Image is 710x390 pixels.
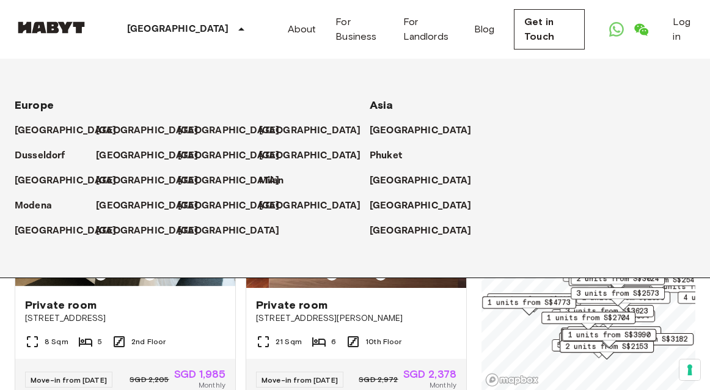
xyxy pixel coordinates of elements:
[178,174,292,188] a: [GEOGRAPHIC_DATA]
[15,199,52,213] p: Modena
[178,123,280,138] p: [GEOGRAPHIC_DATA]
[571,273,665,292] div: Map marker
[487,293,581,312] div: Map marker
[25,312,225,325] span: [STREET_ADDRESS]
[492,294,576,305] span: 1 units from S$4196
[562,329,656,348] div: Map marker
[561,310,655,329] div: Map marker
[403,15,455,44] a: For Landlords
[178,174,280,188] p: [GEOGRAPHIC_DATA]
[370,174,472,188] p: [GEOGRAPHIC_DATA]
[288,22,317,37] a: About
[370,199,484,213] a: [GEOGRAPHIC_DATA]
[178,224,280,238] p: [GEOGRAPHIC_DATA]
[370,174,484,188] a: [GEOGRAPHIC_DATA]
[541,312,635,331] div: Map marker
[96,199,198,213] p: [GEOGRAPHIC_DATA]
[127,22,229,37] p: [GEOGRAPHIC_DATA]
[576,292,670,311] div: Map marker
[571,287,665,306] div: Map marker
[15,21,88,34] img: Habyt
[96,224,198,238] p: [GEOGRAPHIC_DATA]
[474,22,495,37] a: Blog
[561,329,655,348] div: Map marker
[335,15,383,44] a: For Business
[331,336,336,347] span: 6
[576,273,659,284] span: 2 units from S$3024
[679,359,700,380] button: Your consent preferences for tracking technologies
[259,149,373,163] a: [GEOGRAPHIC_DATA]
[262,375,338,384] span: Move-in from [DATE]
[576,288,659,299] span: 3 units from S$2573
[605,334,688,345] span: 1 units from S$3182
[557,340,640,351] span: 5 units from S$1680
[256,298,328,312] span: Private room
[178,149,292,163] a: [GEOGRAPHIC_DATA]
[131,336,166,347] span: 2nd Floor
[96,149,198,163] p: [GEOGRAPHIC_DATA]
[370,98,393,112] span: Asia
[96,123,198,138] p: [GEOGRAPHIC_DATA]
[403,369,456,380] span: SGD 2,378
[15,174,129,188] a: [GEOGRAPHIC_DATA]
[15,199,64,213] a: Modena
[96,123,210,138] a: [GEOGRAPHIC_DATA]
[259,123,361,138] p: [GEOGRAPHIC_DATA]
[276,336,302,347] span: 21 Sqm
[178,224,292,238] a: [GEOGRAPHIC_DATA]
[370,224,472,238] p: [GEOGRAPHIC_DATA]
[370,199,472,213] p: [GEOGRAPHIC_DATA]
[178,123,292,138] a: [GEOGRAPHIC_DATA]
[178,149,280,163] p: [GEOGRAPHIC_DATA]
[552,339,646,358] div: Map marker
[130,374,169,385] span: SGD 2,205
[573,327,656,338] span: 5 units from S$1838
[45,336,68,347] span: 8 Sqm
[370,123,472,138] p: [GEOGRAPHIC_DATA]
[15,123,117,138] p: [GEOGRAPHIC_DATA]
[673,15,695,44] a: Log in
[604,17,629,42] a: Open WhatsApp
[370,149,414,163] a: Phuket
[370,123,484,138] a: [GEOGRAPHIC_DATA]
[178,199,292,213] a: [GEOGRAPHIC_DATA]
[96,174,198,188] p: [GEOGRAPHIC_DATA]
[599,333,694,352] div: Map marker
[370,224,484,238] a: [GEOGRAPHIC_DATA]
[259,174,296,188] a: Milan
[560,340,654,359] div: Map marker
[565,306,648,317] span: 3 units from S$3623
[259,199,373,213] a: [GEOGRAPHIC_DATA]
[488,297,571,308] span: 1 units from S$4773
[562,329,656,348] div: Map marker
[560,305,654,324] div: Map marker
[96,224,210,238] a: [GEOGRAPHIC_DATA]
[359,374,398,385] span: SGD 2,972
[15,123,129,138] a: [GEOGRAPHIC_DATA]
[370,149,402,163] p: Phuket
[365,336,402,347] span: 10th Floor
[174,369,225,380] span: SGD 1,985
[259,174,284,188] p: Milan
[547,312,630,323] span: 1 units from S$2704
[31,375,107,384] span: Move-in from [DATE]
[96,149,210,163] a: [GEOGRAPHIC_DATA]
[15,224,117,238] p: [GEOGRAPHIC_DATA]
[482,296,576,315] div: Map marker
[96,174,210,188] a: [GEOGRAPHIC_DATA]
[568,329,651,340] span: 1 units from S$3990
[259,123,373,138] a: [GEOGRAPHIC_DATA]
[514,9,585,50] a: Get in Touch
[96,199,210,213] a: [GEOGRAPHIC_DATA]
[568,274,667,293] div: Map marker
[259,199,361,213] p: [GEOGRAPHIC_DATA]
[25,298,97,312] span: Private room
[485,373,539,387] a: Mapbox logo
[256,312,456,325] span: [STREET_ADDRESS][PERSON_NAME]
[15,174,117,188] p: [GEOGRAPHIC_DATA]
[178,199,280,213] p: [GEOGRAPHIC_DATA]
[15,149,65,163] p: Dusseldorf
[98,336,102,347] span: 5
[259,149,361,163] p: [GEOGRAPHIC_DATA]
[15,98,54,112] span: Europe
